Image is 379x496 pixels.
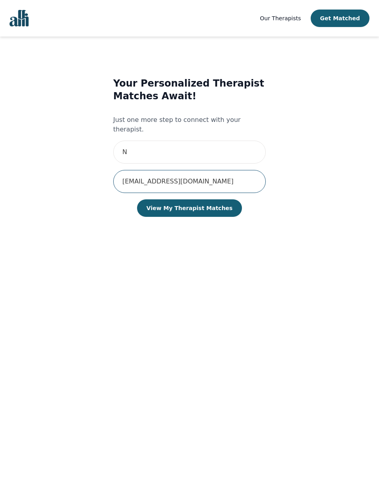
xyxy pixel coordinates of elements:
[260,14,301,23] a: Our Therapists
[113,77,266,102] h3: Your Personalized Therapist Matches Await!
[311,10,369,27] button: Get Matched
[113,170,266,193] input: Email
[10,10,29,27] img: alli logo
[113,141,266,164] input: First Name
[260,15,301,21] span: Our Therapists
[137,199,242,217] button: View My Therapist Matches
[113,115,266,134] p: Just one more step to connect with your therapist.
